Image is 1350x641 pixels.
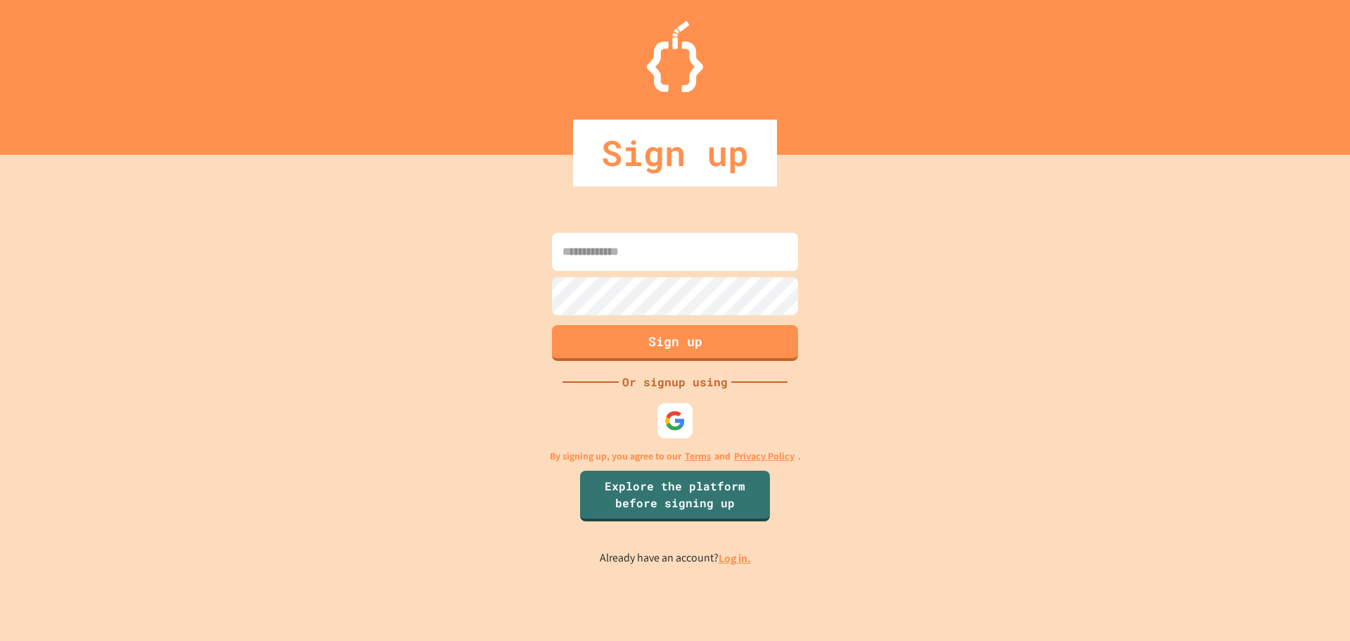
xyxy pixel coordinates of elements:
[600,550,751,567] p: Already have an account?
[573,120,777,186] div: Sign up
[664,410,686,431] img: google-icon.svg
[647,21,703,92] img: Logo.svg
[719,551,751,566] a: Log in.
[619,374,731,391] div: Or signup using
[552,325,798,361] button: Sign up
[734,449,795,464] a: Privacy Policy
[685,449,711,464] a: Terms
[580,471,770,521] a: Explore the platform before signing up
[550,449,801,464] p: By signing up, you agree to our and .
